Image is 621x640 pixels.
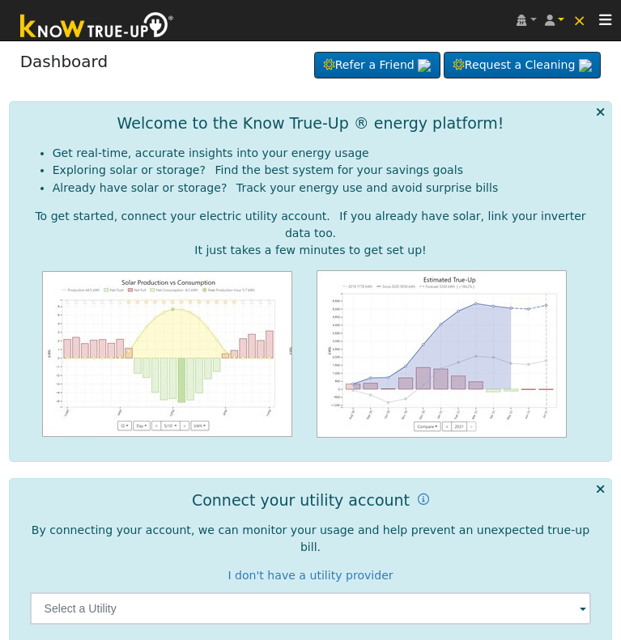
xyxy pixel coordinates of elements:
[228,569,393,582] a: I don't have a utility provider
[30,242,592,259] div: It just takes a few minutes to get set up!
[20,52,108,71] a: Dashboard
[192,491,410,510] h1: Connect your utility account
[572,11,586,30] span: ×
[53,180,592,197] li: Already have solar or storage? Track your energy use and avoid surprise bills
[444,52,601,79] a: Request a Cleaning
[53,162,592,179] li: Exploring solar or storage? Find the best system for your savings goals
[590,9,621,32] button: Toggle navigation
[30,592,592,625] input: Select a Utility
[418,59,431,72] img: retrieve
[314,52,440,79] a: Refer a Friend
[117,114,504,133] h1: Welcome to the Know True-Up ® energy platform!
[53,145,592,162] li: Get real-time, accurate insights into your energy usage
[579,59,592,72] img: retrieve
[32,523,589,553] span: By connecting your account, we can monitor your usage and help prevent an unexpected true-up bill.
[30,208,592,242] div: To get started, connect your electric utility account. If you already have solar, link your inver...
[12,9,182,45] img: Know True-Up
